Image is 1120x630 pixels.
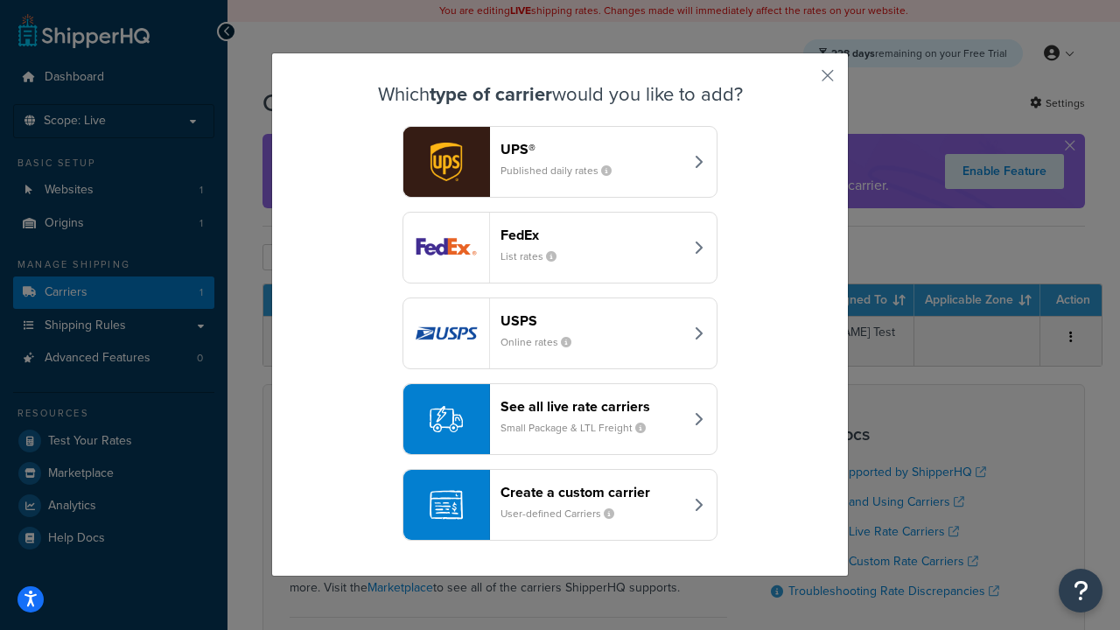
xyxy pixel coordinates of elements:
small: List rates [500,248,570,264]
header: UPS® [500,141,683,157]
header: Create a custom carrier [500,484,683,500]
small: Published daily rates [500,163,626,178]
img: ups logo [403,127,489,197]
header: See all live rate carriers [500,398,683,415]
strong: type of carrier [430,80,552,108]
img: icon-carrier-custom-c93b8a24.svg [430,488,463,521]
button: ups logoUPS®Published daily rates [402,126,717,198]
img: fedEx logo [403,213,489,283]
button: Open Resource Center [1059,569,1102,612]
small: User-defined Carriers [500,506,628,521]
header: FedEx [500,227,683,243]
img: icon-carrier-liverate-becf4550.svg [430,402,463,436]
img: usps logo [403,298,489,368]
button: usps logoUSPSOnline rates [402,297,717,369]
small: Online rates [500,334,585,350]
button: fedEx logoFedExList rates [402,212,717,283]
small: Small Package & LTL Freight [500,420,660,436]
button: See all live rate carriersSmall Package & LTL Freight [402,383,717,455]
header: USPS [500,312,683,329]
button: Create a custom carrierUser-defined Carriers [402,469,717,541]
h3: Which would you like to add? [316,84,804,105]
